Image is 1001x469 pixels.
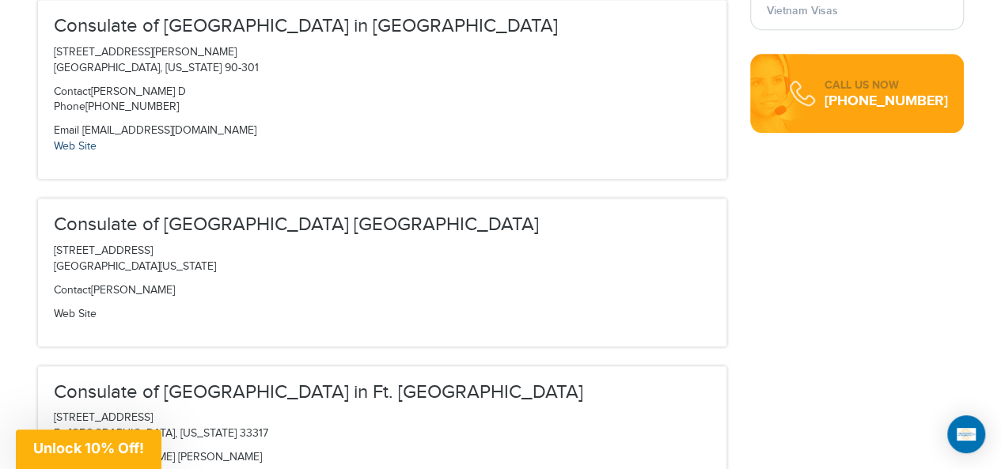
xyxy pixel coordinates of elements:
a: Web Site [54,308,97,320]
p: [STREET_ADDRESS] [GEOGRAPHIC_DATA][US_STATE] [54,244,711,275]
p: [PERSON_NAME] [54,283,711,299]
h3: Consulate of [GEOGRAPHIC_DATA] [GEOGRAPHIC_DATA] [54,214,711,235]
p: [STREET_ADDRESS] Ft. [GEOGRAPHIC_DATA], [US_STATE] 33317 [54,410,711,442]
span: Unlock 10% Off! [33,440,144,456]
div: [PHONE_NUMBER] [825,93,948,109]
p: [STREET_ADDRESS][PERSON_NAME] [GEOGRAPHIC_DATA], [US_STATE] 90-301 [54,45,711,77]
span: Email [54,124,79,137]
span: Contact [54,284,91,297]
span: Contact [54,85,91,98]
a: Vietnam Visas [767,4,838,17]
h3: Consulate of [GEOGRAPHIC_DATA] in Ft. [GEOGRAPHIC_DATA] [54,382,711,403]
a: [EMAIL_ADDRESS][DOMAIN_NAME] [82,124,256,137]
span: Phone [54,100,85,113]
p: [PERSON_NAME] [PERSON_NAME] [54,450,711,466]
a: Web Site [54,140,97,153]
div: Open Intercom Messenger [947,415,985,453]
div: Unlock 10% Off! [16,429,161,469]
h3: Consulate of [GEOGRAPHIC_DATA] in [GEOGRAPHIC_DATA] [54,16,711,36]
p: [PERSON_NAME] D [PHONE_NUMBER] [54,85,711,116]
div: CALL US NOW [825,78,948,93]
